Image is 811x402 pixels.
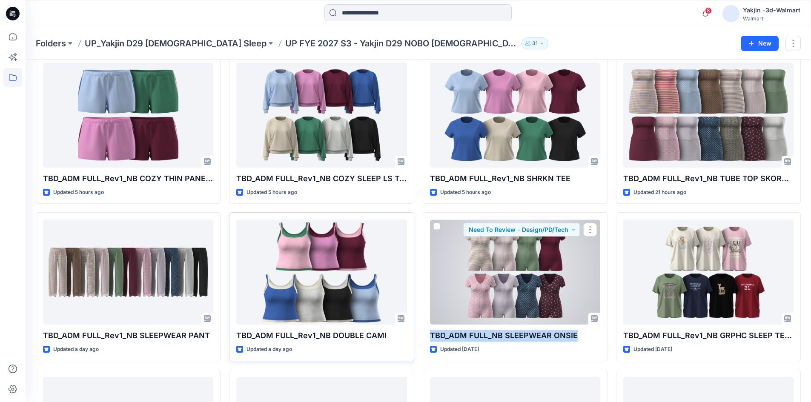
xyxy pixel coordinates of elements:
button: New [741,36,779,51]
a: TBD_ADM FULL_Rev1_NB GRPHC SLEEP TEE SHORT [623,220,794,325]
div: Yakjin -3d-Walmart [743,5,800,15]
p: Updated [DATE] [440,345,479,354]
a: TBD_ADM FULL_Rev1_NB SLEEPWEAR PANT [43,220,213,325]
a: TBD_ADM FULL_Rev1_NB TUBE TOP SKORT SET [623,63,794,168]
p: UP FYE 2027 S3 - Yakjin D29 NOBO [DEMOGRAPHIC_DATA] Sleepwear [285,37,518,49]
a: TBD_ADM FULL_Rev1_NB DOUBLE CAMI [236,220,407,325]
a: Folders [36,37,66,49]
p: Updated a day ago [53,345,99,354]
p: 31 [532,39,538,48]
p: TBD_ADM FULL_Rev1_NB GRPHC SLEEP TEE SHORT [623,330,794,342]
p: Updated 5 hours ago [53,188,104,197]
div: Walmart [743,15,800,22]
img: avatar [722,5,739,22]
p: TBD_ADM FULL_Rev1_NB DOUBLE CAMI [236,330,407,342]
p: Updated a day ago [246,345,292,354]
a: TBD_ADM FULL_NB SLEEPWEAR ONSIE [430,220,600,325]
a: TBD_ADM FULL_Rev1_NB SHRKN TEE [430,63,600,168]
p: TBD_ADM FULL_NB SLEEPWEAR ONSIE [430,330,600,342]
p: TBD_ADM FULL_Rev1_NB COZY SLEEP LS TOP [236,173,407,185]
span: 8 [705,7,712,14]
button: 31 [522,37,548,49]
p: Updated [DATE] [633,345,672,354]
p: TBD_ADM FULL_Rev1_NB TUBE TOP SKORT SET [623,173,794,185]
a: TBD_ADM FULL_Rev1_NB COZY THIN PANEL SHORT [43,63,213,168]
p: Updated 5 hours ago [440,188,491,197]
p: Updated 5 hours ago [246,188,297,197]
p: TBD_ADM FULL_Rev1_NB SHRKN TEE [430,173,600,185]
p: Updated 21 hours ago [633,188,686,197]
p: TBD_ADM FULL_Rev1_NB SLEEPWEAR PANT [43,330,213,342]
a: TBD_ADM FULL_Rev1_NB COZY SLEEP LS TOP [236,63,407,168]
a: UP_Yakjin D29 [DEMOGRAPHIC_DATA] Sleep [85,37,267,49]
p: TBD_ADM FULL_Rev1_NB COZY THIN PANEL SHORT [43,173,213,185]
